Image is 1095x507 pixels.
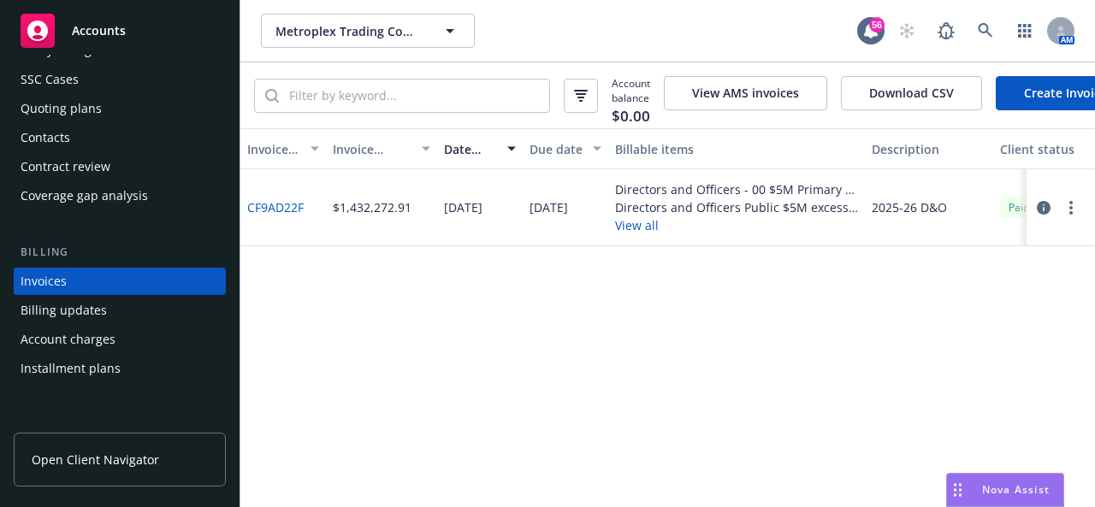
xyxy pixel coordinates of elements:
[279,80,549,112] input: Filter by keyword...
[1008,14,1042,48] a: Switch app
[14,355,226,382] a: Installment plans
[841,76,982,110] button: Download CSV
[872,140,986,158] div: Description
[21,66,79,93] div: SSC Cases
[615,216,858,234] button: View all
[21,355,121,382] div: Installment plans
[240,128,326,169] button: Invoice ID
[21,124,70,151] div: Contacts
[275,22,423,40] span: Metroplex Trading Company LLC
[261,14,475,48] button: Metroplex Trading Company LLC
[523,128,608,169] button: Due date
[14,153,226,180] a: Contract review
[247,140,300,158] div: Invoice ID
[21,182,148,209] div: Coverage gap analysis
[72,24,126,38] span: Accounts
[265,89,279,103] svg: Search
[14,66,226,93] a: SSC Cases
[333,140,411,158] div: Invoice amount
[14,416,226,433] div: Tools
[14,124,226,151] a: Contacts
[608,128,865,169] button: Billable items
[21,95,102,122] div: Quoting plans
[612,76,650,115] span: Account balance
[14,244,226,261] div: Billing
[615,140,858,158] div: Billable items
[14,268,226,295] a: Invoices
[612,105,650,127] span: $0.00
[444,140,497,158] div: Date issued
[21,297,107,324] div: Billing updates
[982,482,1050,497] span: Nova Assist
[947,474,968,506] div: Drag to move
[14,182,226,209] a: Coverage gap analysis
[21,153,110,180] div: Contract review
[444,198,482,216] div: [DATE]
[437,128,523,169] button: Date issued
[890,14,924,48] a: Start snowing
[872,198,947,216] div: 2025-26 D&O
[929,14,963,48] a: Report a Bug
[664,76,827,110] button: View AMS invoices
[14,95,226,122] a: Quoting plans
[530,198,568,216] div: [DATE]
[32,451,159,469] span: Open Client Navigator
[946,473,1064,507] button: Nova Assist
[247,198,304,216] a: CF9AD22F
[1000,197,1038,218] div: Paid
[615,180,858,198] div: Directors and Officers - 00 $5M Primary - OII-751-DO-1-2025-0-P
[865,128,993,169] button: Description
[14,326,226,353] a: Account charges
[869,17,885,32] div: 56
[14,7,226,55] a: Accounts
[968,14,1003,48] a: Search
[333,198,411,216] div: $1,432,272.91
[21,268,67,295] div: Invoices
[530,140,583,158] div: Due date
[14,297,226,324] a: Billing updates
[326,128,437,169] button: Invoice amount
[21,326,115,353] div: Account charges
[615,198,858,216] div: Directors and Officers Public $5M excess of $5M - 01 $5M xs $5M - NHS715634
